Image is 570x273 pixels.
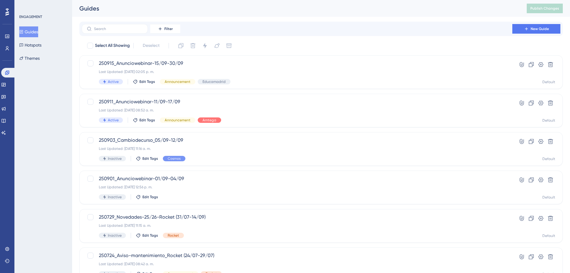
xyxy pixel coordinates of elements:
span: Deselect [143,42,160,49]
div: Last Updated: [DATE] 12:56 p. m. [99,185,495,190]
div: Default [542,80,555,84]
span: Edit Tags [142,233,158,238]
span: Amtega [203,118,216,123]
span: 250903_Cambiodecurso_05/09-12/09 [99,137,495,144]
button: Deselect [137,40,165,51]
span: New Guide [531,26,549,31]
div: Last Updated: [DATE] 08:52 a. m. [99,108,495,113]
span: Edit Tags [139,79,155,84]
span: Inactive [108,156,122,161]
div: ENGAGEMENT [19,14,42,19]
div: Last Updated: [DATE] 11:15 a. m. [99,223,495,228]
span: Inactive [108,233,122,238]
span: 250724_Aviso-mantenimiento_Rocket (24/07-29/07) [99,252,495,259]
input: Search [94,27,143,31]
div: Last Updated: [DATE] 08:42 a. m. [99,262,495,266]
button: Themes [19,53,40,64]
span: Educamadrid [203,79,226,84]
button: Edit Tags [136,195,158,199]
span: Publish Changes [530,6,559,11]
div: Default [542,233,555,238]
span: Select All Showing [95,42,130,49]
span: Active [108,79,119,84]
div: Default [542,156,555,161]
button: Publish Changes [527,4,563,13]
button: Edit Tags [133,79,155,84]
span: 250901_Anunciowebinar-01/09-04/09 [99,175,495,182]
span: Filter [164,26,173,31]
span: Announcement [165,79,191,84]
span: Cosmos [168,156,181,161]
div: Default [542,195,555,200]
div: Default [542,118,555,123]
span: Announcement [165,118,191,123]
div: Last Updated: [DATE] 11:16 a. m. [99,146,495,151]
span: 250911_Anunciowebinar-11/09-17/09 [99,98,495,105]
button: Filter [150,24,180,34]
button: Edit Tags [136,156,158,161]
button: Edit Tags [133,118,155,123]
span: 250915_Anunciowebinar-15/09-30/09 [99,60,495,67]
span: Edit Tags [142,195,158,199]
button: Edit Tags [136,233,158,238]
div: Guides [79,4,512,13]
span: Inactive [108,195,122,199]
span: Active [108,118,119,123]
button: New Guide [512,24,560,34]
span: Edit Tags [139,118,155,123]
span: Edit Tags [142,156,158,161]
button: Hotspots [19,40,41,50]
span: Rocket [168,233,179,238]
button: Guides [19,26,38,37]
span: 250729_Novedades-25/26-Rocket (31/07-14/09) [99,214,495,221]
div: Last Updated: [DATE] 02:05 p. m. [99,69,495,74]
